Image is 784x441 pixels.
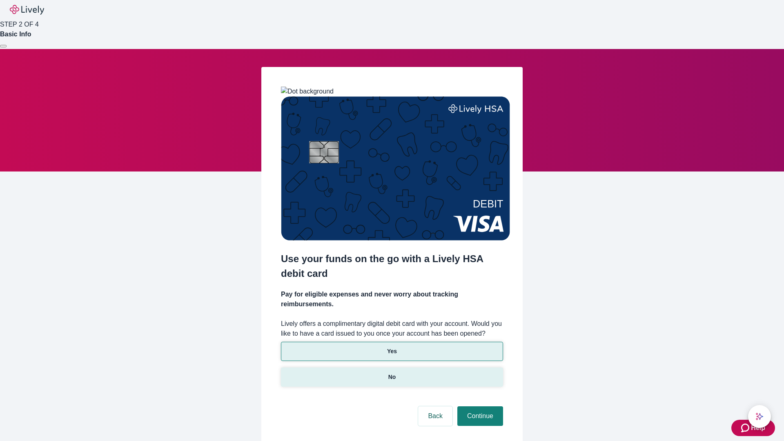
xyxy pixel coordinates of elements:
[281,252,503,281] h2: Use your funds on the go with a Lively HSA debit card
[281,87,334,96] img: Dot background
[457,406,503,426] button: Continue
[731,420,775,436] button: Zendesk support iconHelp
[388,373,396,381] p: No
[387,347,397,356] p: Yes
[755,412,764,421] svg: Lively AI Assistant
[281,96,510,241] img: Debit card
[281,319,503,339] label: Lively offers a complimentary digital debit card with your account. Would you like to have a card...
[10,5,44,15] img: Lively
[741,423,751,433] svg: Zendesk support icon
[748,405,771,428] button: chat
[281,290,503,309] h4: Pay for eligible expenses and never worry about tracking reimbursements.
[281,342,503,361] button: Yes
[281,367,503,387] button: No
[418,406,452,426] button: Back
[751,423,765,433] span: Help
